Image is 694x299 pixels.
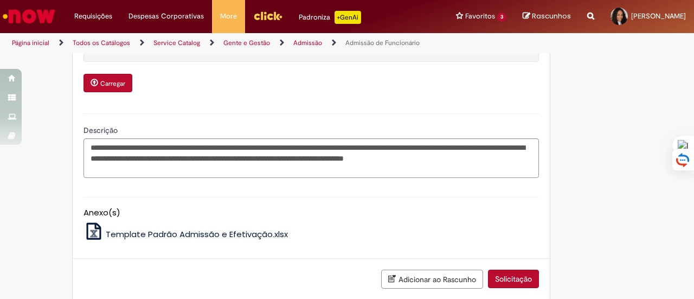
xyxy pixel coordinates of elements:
span: [PERSON_NAME] [631,11,686,21]
img: ServiceNow [1,5,57,27]
a: Todos os Catálogos [73,39,130,47]
span: Rascunhos [532,11,571,21]
span: More [220,11,237,22]
p: +GenAi [335,11,361,24]
a: Gente e Gestão [223,39,270,47]
a: Template Padrão Admissão e Efetivação.xlsx [83,228,288,240]
div: Padroniza [299,11,361,24]
span: Requisições [74,11,112,22]
button: Carregar anexo de OK da pessoa gestora Required [83,74,132,92]
span: Favoritos [465,11,495,22]
h5: Anexo(s) [83,208,539,218]
a: Rascunhos [523,11,571,22]
button: Solicitação [488,270,539,288]
button: Adicionar ao Rascunho [381,270,483,289]
a: Admissão [293,39,322,47]
a: Admissão de Funcionário [345,39,420,47]
ul: Trilhas de página [8,33,454,53]
small: Carregar [100,79,125,88]
span: Despesas Corporativas [128,11,204,22]
span: Template Padrão Admissão e Efetivação.xlsx [106,228,288,240]
img: click_logo_yellow_360x200.png [253,8,282,24]
span: Descrição [83,125,120,135]
span: 3 [497,12,506,22]
a: Service Catalog [153,39,200,47]
textarea: Descrição [83,138,539,178]
a: Página inicial [12,39,49,47]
